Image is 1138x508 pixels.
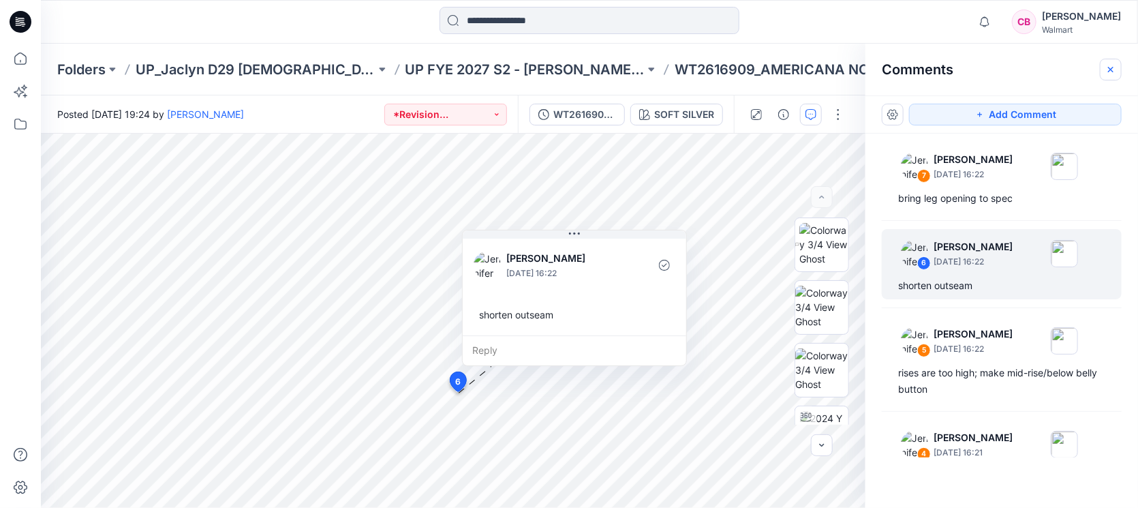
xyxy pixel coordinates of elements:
[474,302,675,327] div: shorten outseam
[882,61,953,78] h2: Comments
[898,190,1105,207] div: bring leg opening to spec
[456,376,461,388] span: 6
[934,326,1013,342] p: [PERSON_NAME]
[917,344,931,357] div: 5
[934,446,1013,460] p: [DATE] 16:21
[934,168,1013,181] p: [DATE] 16:22
[136,60,375,79] a: UP_Jaclyn D29 [DEMOGRAPHIC_DATA] Sleep
[934,430,1013,446] p: [PERSON_NAME]
[917,447,931,461] div: 4
[795,286,848,329] img: Colorway 3/4 View Ghost
[917,256,931,270] div: 6
[57,60,106,79] a: Folders
[799,223,848,266] img: Colorway 3/4 View Ghost
[901,240,928,267] img: Jennifer Yerkes
[1042,25,1121,35] div: Walmart
[934,255,1013,269] p: [DATE] 16:22
[934,342,1013,356] p: [DATE] 16:22
[934,151,1013,168] p: [PERSON_NAME]
[901,153,928,180] img: Jennifer Yerkes
[506,267,617,280] p: [DATE] 16:22
[553,107,616,122] div: WT2616909_ADM_Rev 2_AMERICANA NOTCH SET
[1042,8,1121,25] div: [PERSON_NAME]
[405,60,645,79] a: UP FYE 2027 S2 - [PERSON_NAME] D29 [DEMOGRAPHIC_DATA] Sleepwear
[675,60,914,79] p: WT2616909_AMERICANA NOTCH SET
[463,335,686,365] div: Reply
[506,250,617,267] p: [PERSON_NAME]
[901,431,928,458] img: Jennifer Yerkes
[167,108,244,120] a: [PERSON_NAME]
[917,169,931,183] div: 7
[909,104,1122,125] button: Add Comment
[800,411,848,454] img: 2024 Y 130 TT w Avatar
[795,348,848,391] img: Colorway 3/4 View Ghost
[529,104,625,125] button: WT2616909_ADM_Rev 2_AMERICANA NOTCH SET
[773,104,795,125] button: Details
[630,104,723,125] button: SOFT SILVER
[898,278,1105,294] div: shorten outseam
[934,239,1013,255] p: [PERSON_NAME]
[898,365,1105,398] div: rises are too high; make mid-rise/below belly button
[654,107,714,122] div: SOFT SILVER
[57,107,244,121] span: Posted [DATE] 19:24 by
[901,327,928,355] img: Jennifer Yerkes
[474,252,501,279] img: Jennifer Yerkes
[1012,10,1036,34] div: CB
